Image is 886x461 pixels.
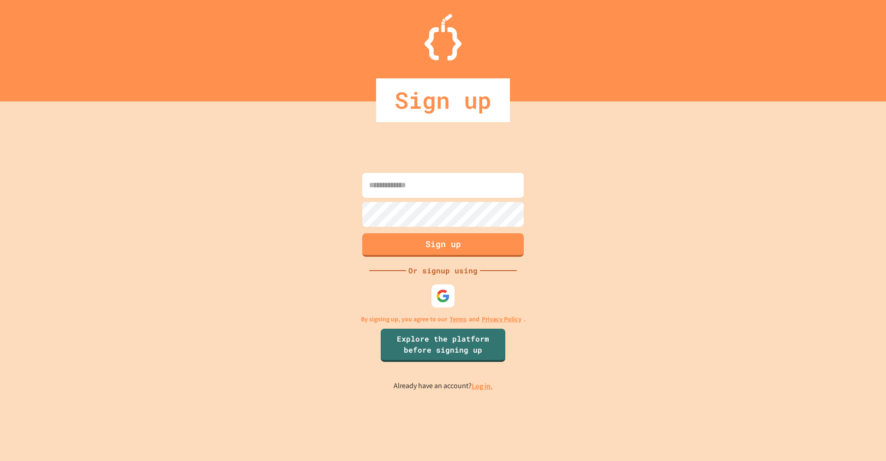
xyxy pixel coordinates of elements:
iframe: chat widget [809,384,877,423]
p: Already have an account? [394,380,493,392]
iframe: chat widget [847,424,877,452]
p: By signing up, you agree to our and . [361,314,526,324]
img: google-icon.svg [436,289,450,303]
button: Sign up [362,233,524,257]
a: Privacy Policy [482,314,521,324]
a: Terms [449,314,467,324]
a: Log in. [472,381,493,391]
div: Sign up [376,78,510,122]
img: Logo.svg [425,14,461,60]
a: Explore the platform before signing up [381,329,505,362]
div: Or signup using [406,265,480,276]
